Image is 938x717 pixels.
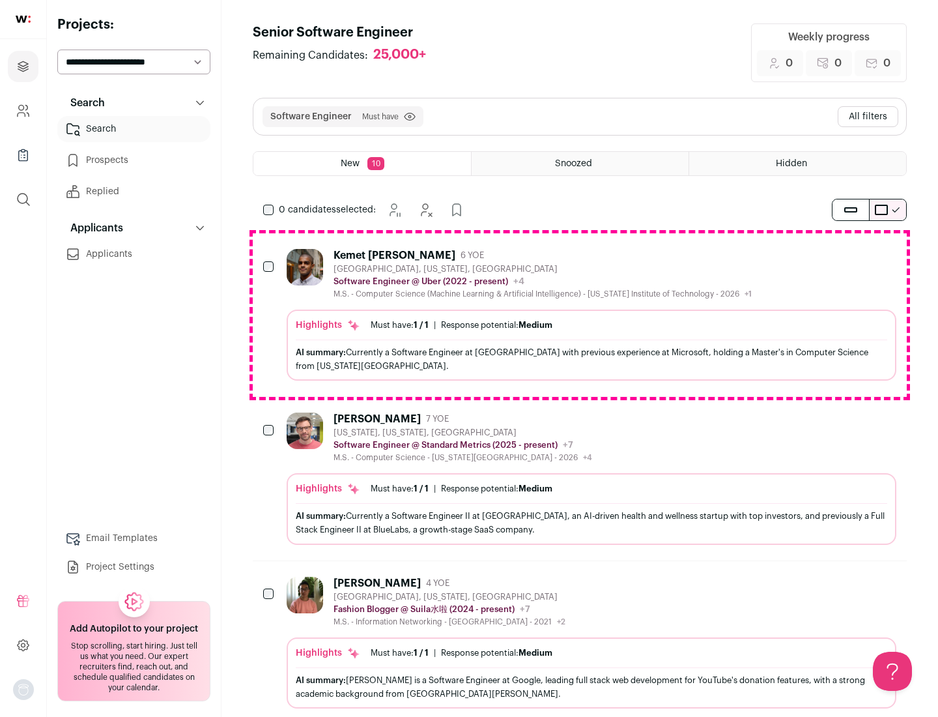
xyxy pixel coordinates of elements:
span: Snoozed [555,159,592,168]
h1: Senior Software Engineer [253,23,439,42]
h2: Projects: [57,16,210,34]
a: Kemet [PERSON_NAME] 6 YOE [GEOGRAPHIC_DATA], [US_STATE], [GEOGRAPHIC_DATA] Software Engineer @ Ub... [287,249,896,381]
span: Medium [519,321,552,329]
button: Applicants [57,215,210,241]
a: Company Lists [8,139,38,171]
div: Response potential: [441,320,552,330]
button: Software Engineer [270,110,352,123]
div: M.S. - Computer Science - [US_STATE][GEOGRAPHIC_DATA] - 2026 [334,452,592,463]
div: [PERSON_NAME] [334,413,421,426]
div: 25,000+ [373,47,426,63]
button: All filters [838,106,898,127]
span: 0 [786,55,793,71]
ul: | [371,320,552,330]
span: +4 [513,277,524,286]
div: [US_STATE], [US_STATE], [GEOGRAPHIC_DATA] [334,428,592,438]
a: Search [57,116,210,142]
div: M.S. - Information Networking - [GEOGRAPHIC_DATA] - 2021 [334,617,565,627]
span: AI summary: [296,512,346,520]
span: 1 / 1 [414,649,429,657]
div: [PERSON_NAME] is a Software Engineer at Google, leading full stack web development for YouTube's ... [296,673,887,701]
span: 6 YOE [461,250,484,261]
span: 10 [367,157,384,170]
a: Add Autopilot to your project Stop scrolling, start hiring. Just tell us what you need. Our exper... [57,601,210,701]
a: [PERSON_NAME] 7 YOE [US_STATE], [US_STATE], [GEOGRAPHIC_DATA] Software Engineer @ Standard Metric... [287,413,896,544]
a: Email Templates [57,525,210,551]
button: Add to Prospects [444,197,470,223]
a: Projects [8,51,38,82]
span: +1 [745,290,752,298]
div: M.S. - Computer Science (Machine Learning & Artificial Intelligence) - [US_STATE] Institute of Te... [334,289,752,299]
span: 0 candidates [279,205,336,214]
img: wellfound-shorthand-0d5821cbd27db2630d0214b213865d53afaa358527fdda9d0ea32b1df1b89c2c.svg [16,16,31,23]
button: Open dropdown [13,679,34,700]
span: 1 / 1 [414,484,429,493]
div: [PERSON_NAME] [334,577,421,590]
a: Snoozed [472,152,689,175]
div: Highlights [296,647,360,660]
a: Applicants [57,241,210,267]
p: Applicants [63,220,123,236]
div: Highlights [296,319,360,332]
div: Response potential: [441,484,552,494]
span: AI summary: [296,676,346,684]
a: [PERSON_NAME] 4 YOE [GEOGRAPHIC_DATA], [US_STATE], [GEOGRAPHIC_DATA] Fashion Blogger @ Suila水啦 (2... [287,577,896,709]
p: Fashion Blogger @ Suila水啦 (2024 - present) [334,604,515,615]
div: Stop scrolling, start hiring. Just tell us what you need. Our expert recruiters find, reach out, ... [66,641,202,693]
iframe: Help Scout Beacon - Open [873,652,912,691]
div: Currently a Software Engineer II at [GEOGRAPHIC_DATA], an AI-driven health and wellness startup w... [296,509,887,536]
div: Must have: [371,484,429,494]
div: [GEOGRAPHIC_DATA], [US_STATE], [GEOGRAPHIC_DATA] [334,264,752,274]
p: Software Engineer @ Uber (2022 - present) [334,276,508,287]
span: +4 [583,454,592,461]
div: Kemet [PERSON_NAME] [334,249,455,262]
span: AI summary: [296,348,346,357]
span: Medium [519,649,552,657]
span: Hidden [776,159,807,168]
a: Company and ATS Settings [8,95,38,126]
a: Project Settings [57,554,210,580]
ul: | [371,648,552,658]
span: 7 YOE [426,414,449,424]
p: Software Engineer @ Standard Metrics (2025 - present) [334,440,558,450]
span: New [341,159,360,168]
div: Must have: [371,648,429,658]
span: Remaining Candidates: [253,48,368,63]
button: Search [57,90,210,116]
div: [GEOGRAPHIC_DATA], [US_STATE], [GEOGRAPHIC_DATA] [334,592,565,602]
div: Highlights [296,482,360,495]
img: ebffc8b94a612106133ad1a79c5dcc917f1f343d62299c503ebb759c428adb03.jpg [287,577,323,613]
span: 0 [883,55,890,71]
span: Medium [519,484,552,493]
button: Snooze [381,197,407,223]
div: Weekly progress [788,29,870,45]
div: Must have: [371,320,429,330]
span: 0 [834,55,842,71]
a: Hidden [689,152,906,175]
span: +2 [557,618,565,626]
button: Hide [412,197,438,223]
a: Prospects [57,147,210,173]
p: Search [63,95,105,111]
h2: Add Autopilot to your project [70,622,198,636]
ul: | [371,484,552,494]
img: 92c6d1596c26b24a11d48d3f64f639effaf6bd365bf059bea4cfc008ddd4fb99.jpg [287,413,323,449]
div: Currently a Software Engineer at [GEOGRAPHIC_DATA] with previous experience at Microsoft, holding... [296,345,887,373]
span: 4 YOE [426,578,449,589]
span: Must have [362,111,399,122]
span: 1 / 1 [414,321,429,329]
a: Replied [57,179,210,205]
img: 927442a7649886f10e33b6150e11c56b26abb7af887a5a1dd4d66526963a6550.jpg [287,249,323,285]
span: +7 [520,605,530,614]
img: nopic.png [13,679,34,700]
span: selected: [279,203,376,216]
span: +7 [563,441,573,450]
div: Response potential: [441,648,552,658]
